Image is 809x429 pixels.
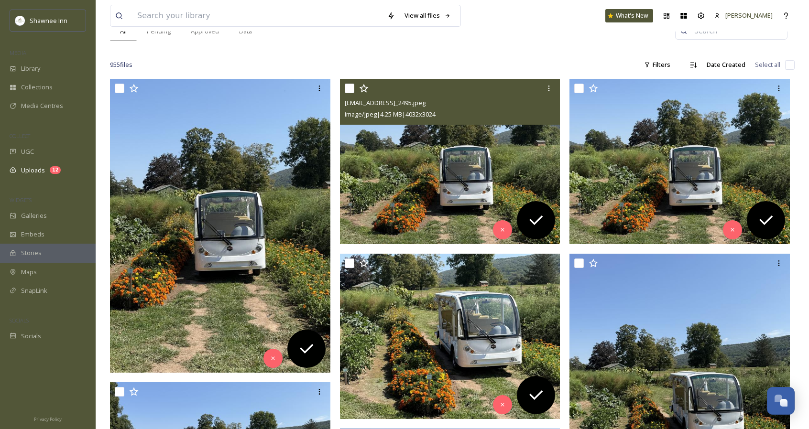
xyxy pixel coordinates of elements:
[345,98,426,107] span: [EMAIL_ADDRESS]_2495.jpeg
[34,416,62,422] span: Privacy Policy
[50,166,61,174] div: 12
[725,11,773,20] span: [PERSON_NAME]
[10,317,29,324] span: SOCIALS
[569,79,790,244] img: ext_1757695308.700546_marketing@shawneeinn.com-IMG_2496.jpeg
[639,55,675,74] div: Filters
[21,83,53,92] span: Collections
[605,9,653,22] a: What's New
[345,110,436,118] span: image/jpeg | 4.25 MB | 4032 x 3024
[21,64,40,73] span: Library
[702,55,750,74] div: Date Created
[340,79,560,244] img: ext_1757695312.430655_marketing@shawneeinn.com-IMG_2495.jpeg
[10,196,32,204] span: WIDGETS
[21,211,47,220] span: Galleries
[21,248,42,257] span: Stories
[21,268,37,277] span: Maps
[767,387,795,415] button: Open Chat
[710,6,777,25] a: [PERSON_NAME]
[340,254,560,419] img: ext_1757695304.78868_marketing@shawneeinn.com-IMG_2498.jpeg
[755,60,780,69] span: Select all
[400,6,456,25] a: View all files
[34,413,62,424] a: Privacy Policy
[110,79,330,372] img: ext_1757695312.443696_marketing@shawneeinn.com-IMG_2494.jpeg
[110,60,132,69] span: 955 file s
[21,147,34,156] span: UGC
[10,49,26,56] span: MEDIA
[21,332,41,341] span: Socials
[21,166,45,175] span: Uploads
[132,5,383,26] input: Search your library
[15,16,25,25] img: shawnee-300x300.jpg
[30,16,67,25] span: Shawnee Inn
[21,230,44,239] span: Embeds
[21,101,63,110] span: Media Centres
[21,286,47,295] span: SnapLink
[10,132,30,139] span: COLLECT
